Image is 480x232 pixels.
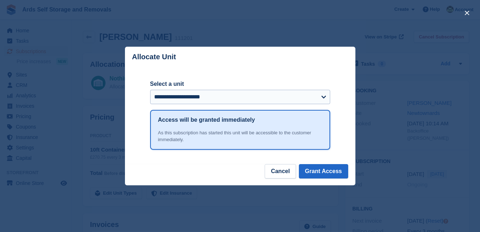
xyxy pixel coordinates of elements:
[150,80,330,88] label: Select a unit
[265,164,296,178] button: Cancel
[132,53,176,61] p: Allocate Unit
[158,129,322,143] div: As this subscription has started this unit will be accessible to the customer immediately.
[158,116,255,124] h1: Access will be granted immediately
[461,7,473,19] button: close
[299,164,348,178] button: Grant Access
